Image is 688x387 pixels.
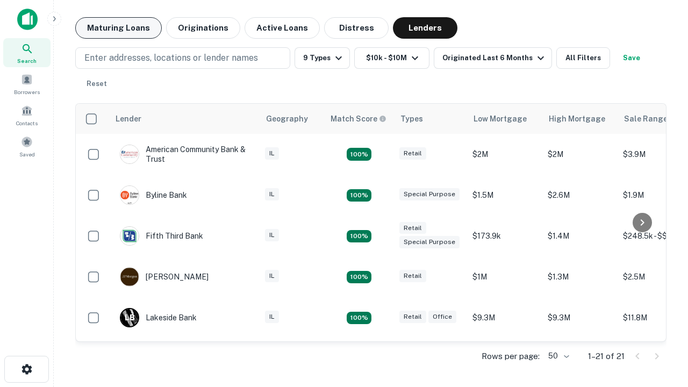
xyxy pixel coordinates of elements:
a: Search [3,38,51,67]
button: $10k - $10M [354,47,429,69]
button: Save your search to get updates of matches that match your search criteria. [614,47,649,69]
th: Low Mortgage [467,104,542,134]
td: $1.4M [542,216,618,256]
td: $2M [467,134,542,175]
td: $1M [467,256,542,297]
a: Saved [3,132,51,161]
div: Matching Properties: 3, hasApolloMatch: undefined [347,312,371,325]
button: Enter addresses, locations or lender names [75,47,290,69]
button: Distress [324,17,389,39]
p: Rows per page: [482,350,540,363]
button: Originations [166,17,240,39]
td: $2M [542,134,618,175]
span: Borrowers [14,88,40,96]
div: Capitalize uses an advanced AI algorithm to match your search with the best lender. The match sco... [331,113,386,125]
button: Active Loans [245,17,320,39]
a: Contacts [3,101,51,130]
div: IL [265,147,279,160]
button: Lenders [393,17,457,39]
td: $173.9k [467,216,542,256]
div: Types [400,112,423,125]
img: picture [120,145,139,163]
th: Lender [109,104,260,134]
td: $9.3M [542,297,618,338]
button: Reset [80,73,114,95]
div: Lender [116,112,141,125]
div: Office [428,311,456,323]
div: 50 [544,348,571,364]
div: Retail [399,222,426,234]
td: $5.4M [542,338,618,379]
div: Fifth Third Bank [120,226,203,246]
div: Matching Properties: 2, hasApolloMatch: undefined [347,230,371,243]
div: Matching Properties: 2, hasApolloMatch: undefined [347,271,371,284]
button: Originated Last 6 Months [434,47,552,69]
td: $1.5M [467,338,542,379]
div: American Community Bank & Trust [120,145,249,164]
div: Low Mortgage [474,112,527,125]
td: $1.5M [467,175,542,216]
span: Search [17,56,37,65]
div: Originated Last 6 Months [442,52,547,64]
div: Sale Range [624,112,668,125]
th: Geography [260,104,324,134]
div: Special Purpose [399,236,460,248]
div: Special Purpose [399,188,460,200]
td: $1.3M [542,256,618,297]
div: Retail [399,270,426,282]
div: IL [265,270,279,282]
div: Byline Bank [120,185,187,205]
img: picture [120,227,139,245]
div: IL [265,188,279,200]
button: Maturing Loans [75,17,162,39]
iframe: Chat Widget [634,267,688,318]
img: picture [120,186,139,204]
div: Geography [266,112,308,125]
span: Saved [19,150,35,159]
div: High Mortgage [549,112,605,125]
td: $2.6M [542,175,618,216]
img: capitalize-icon.png [17,9,38,30]
div: Lakeside Bank [120,308,197,327]
div: [PERSON_NAME] [120,267,209,286]
div: IL [265,229,279,241]
p: 1–21 of 21 [588,350,625,363]
div: IL [265,311,279,323]
div: Matching Properties: 3, hasApolloMatch: undefined [347,189,371,202]
td: $9.3M [467,297,542,338]
div: Retail [399,311,426,323]
div: Retail [399,147,426,160]
button: 9 Types [295,47,350,69]
h6: Match Score [331,113,384,125]
span: Contacts [16,119,38,127]
th: Types [394,104,467,134]
img: picture [120,268,139,286]
th: High Mortgage [542,104,618,134]
p: L B [125,312,134,324]
p: Enter addresses, locations or lender names [84,52,258,64]
div: Matching Properties: 2, hasApolloMatch: undefined [347,148,371,161]
a: Borrowers [3,69,51,98]
th: Capitalize uses an advanced AI algorithm to match your search with the best lender. The match sco... [324,104,394,134]
button: All Filters [556,47,610,69]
